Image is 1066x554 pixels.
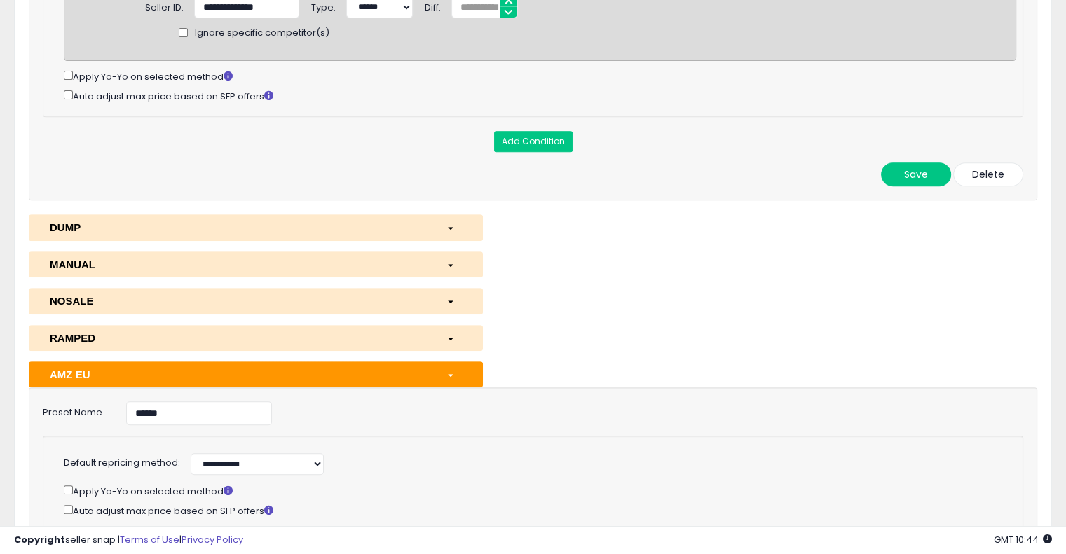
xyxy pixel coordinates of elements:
button: AMZ EU [29,361,483,387]
label: Default repricing method: [64,457,180,470]
span: Ignore specific competitor(s) [195,27,329,40]
div: AMZ EU [39,367,436,382]
button: Delete [953,162,1023,186]
div: Apply Yo-Yo on selected method [64,68,1016,84]
button: Add Condition [494,131,573,152]
a: Privacy Policy [182,533,243,546]
a: Terms of Use [120,533,179,546]
button: NOSALE [29,288,483,314]
div: Auto adjust max price based on SFP offers [64,502,997,518]
div: RAMPED [39,331,436,345]
label: Preset Name [32,401,116,420]
button: DUMP [29,214,483,240]
div: MANUAL [39,257,436,272]
div: Apply Yo-Yo on selected method [64,483,997,499]
strong: Copyright [14,533,65,546]
div: seller snap | | [14,534,243,547]
span: 2025-10-6 10:44 GMT [994,533,1052,546]
div: Auto adjust max price based on SFP offers [64,88,1016,104]
button: MANUAL [29,251,483,277]
div: DUMP [39,220,436,235]
button: RAMPED [29,325,483,351]
button: Save [881,162,951,186]
div: NOSALE [39,293,436,308]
